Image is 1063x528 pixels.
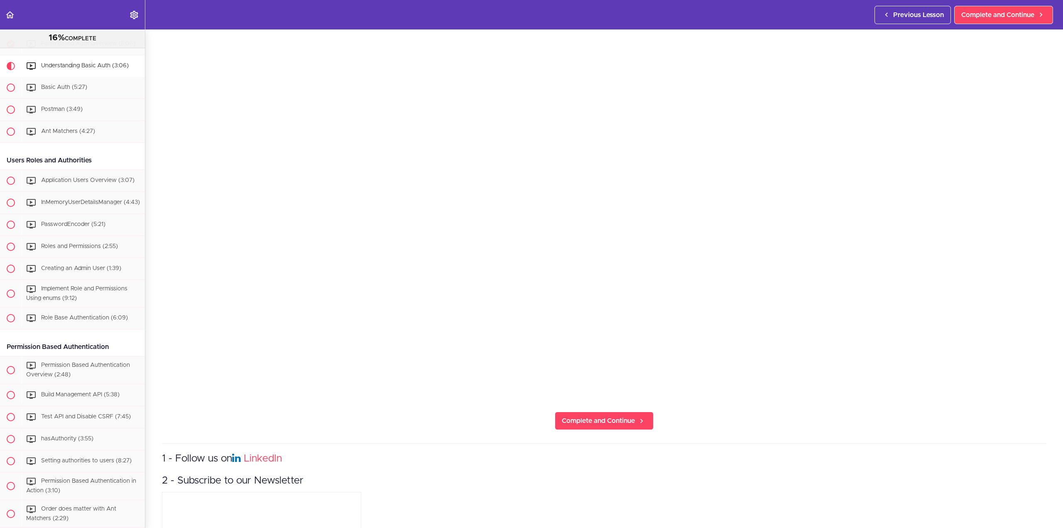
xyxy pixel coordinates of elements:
[41,392,120,398] span: Build Management API (5:38)
[961,10,1034,20] span: Complete and Continue
[162,452,1046,466] h3: 1 - Follow us on
[41,63,129,69] span: Understanding Basic Auth (3:06)
[26,506,116,521] span: Order does matter with Ant Matchers (2:29)
[41,265,121,271] span: Creating an Admin User (1:39)
[41,84,87,90] span: Basic Auth (5:27)
[10,33,135,44] div: COMPLETE
[41,315,128,321] span: Role Base Authentication (6:09)
[954,6,1053,24] a: Complete and Continue
[41,199,140,205] span: InMemoryUserDetailsManager (4:43)
[41,458,132,464] span: Setting authorities to users (8:27)
[41,128,95,134] span: Ant Matchers (4:27)
[41,414,131,420] span: Test API and Disable CSRF (7:45)
[893,10,944,20] span: Previous Lesson
[244,454,282,464] a: LinkedIn
[26,478,136,494] span: Permission Based Authentication in Action (3:10)
[5,10,15,20] svg: Back to course curriculum
[162,474,1046,488] h3: 2 - Subscribe to our Newsletter
[129,10,139,20] svg: Settings Menu
[26,363,130,378] span: Permission Based Authentication Overview (2:48)
[41,106,83,112] span: Postman (3:49)
[26,286,127,301] span: Implement Role and Permissions Using enums (9:12)
[41,221,105,227] span: PasswordEncoder (5:21)
[41,436,93,442] span: hasAuthority (3:55)
[874,6,951,24] a: Previous Lesson
[41,177,135,183] span: Application Users Overview (3:07)
[49,34,65,42] span: 16%
[41,243,118,249] span: Roles and Permissions (2:55)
